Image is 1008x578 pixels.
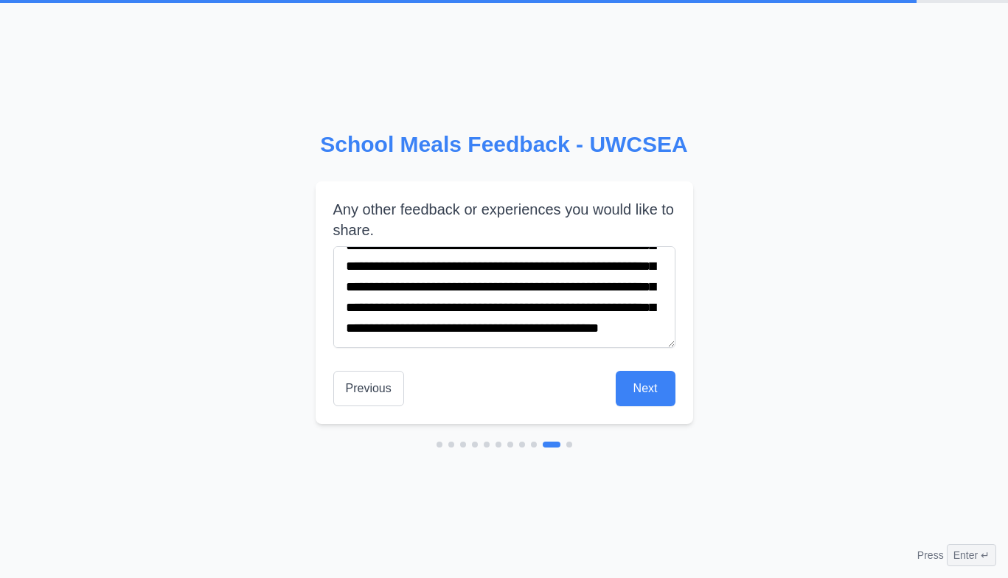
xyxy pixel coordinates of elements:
button: Next [616,371,675,406]
div: Press [917,544,996,566]
label: Any other feedback or experiences you would like to share. [333,199,675,240]
h2: School Meals Feedback - UWCSEA [316,131,693,158]
span: Enter ↵ [947,544,996,566]
button: Previous [333,371,404,406]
